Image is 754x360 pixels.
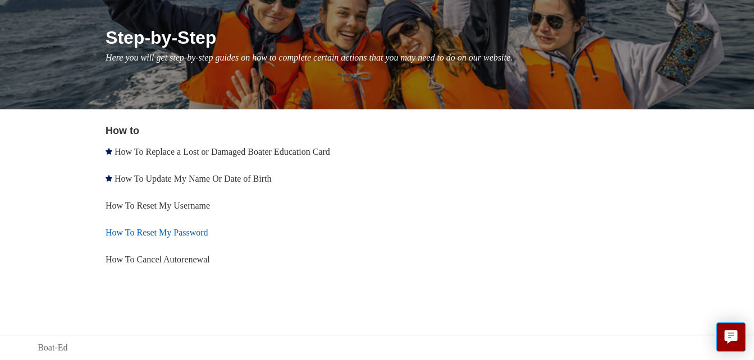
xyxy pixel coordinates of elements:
[106,51,716,64] p: Here you will get step-by-step guides on how to complete certain actions that you may need to do ...
[716,322,746,352] button: Live chat
[106,125,139,136] a: How to
[115,147,330,156] a: How To Replace a Lost or Damaged Boater Education Card
[106,148,112,155] svg: Promoted article
[106,175,112,182] svg: Promoted article
[106,255,210,264] a: How To Cancel Autorenewal
[106,228,208,237] a: How To Reset My Password
[38,341,67,354] a: Boat-Ed
[115,174,271,183] a: How To Update My Name Or Date of Birth
[106,201,210,210] a: How To Reset My Username
[106,24,716,51] h1: Step-by-Step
